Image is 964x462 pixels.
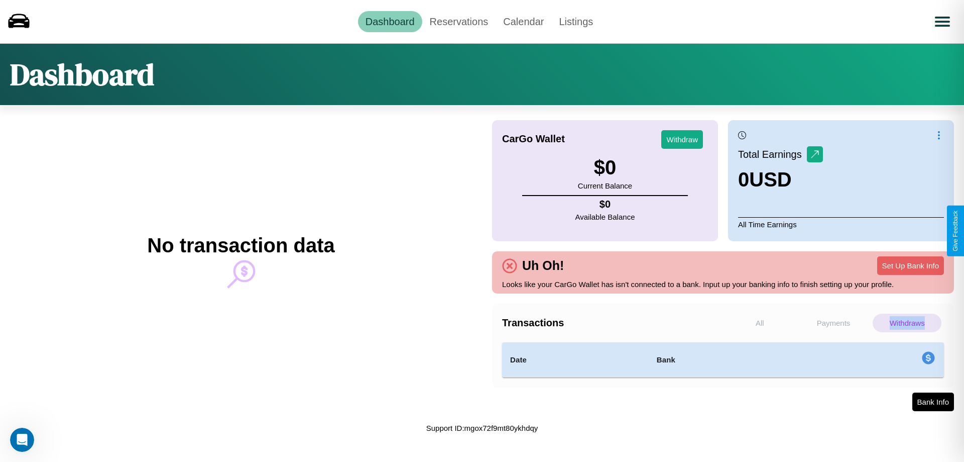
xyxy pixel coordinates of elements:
[912,393,954,411] button: Bank Info
[502,317,723,329] h4: Transactions
[426,421,538,435] p: Support ID: mgox72f9mt80ykhdqy
[496,11,551,32] a: Calendar
[517,258,569,273] h4: Uh Oh!
[799,314,868,332] p: Payments
[877,256,944,275] button: Set Up Bank Info
[510,354,641,366] h4: Date
[873,314,941,332] p: Withdraws
[578,179,632,193] p: Current Balance
[502,342,944,378] table: simple table
[551,11,600,32] a: Listings
[738,217,944,231] p: All Time Earnings
[575,199,635,210] h4: $ 0
[10,428,34,452] iframe: Intercom live chat
[578,156,632,179] h3: $ 0
[952,211,959,251] div: Give Feedback
[358,11,422,32] a: Dashboard
[738,168,823,191] h3: 0 USD
[657,354,796,366] h4: Bank
[147,234,334,257] h2: No transaction data
[928,8,956,36] button: Open menu
[661,130,703,149] button: Withdraw
[10,54,154,95] h1: Dashboard
[422,11,496,32] a: Reservations
[738,145,807,163] p: Total Earnings
[502,278,944,291] p: Looks like your CarGo Wallet has isn't connected to a bank. Input up your banking info to finish ...
[502,133,565,145] h4: CarGo Wallet
[575,210,635,224] p: Available Balance
[726,314,794,332] p: All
